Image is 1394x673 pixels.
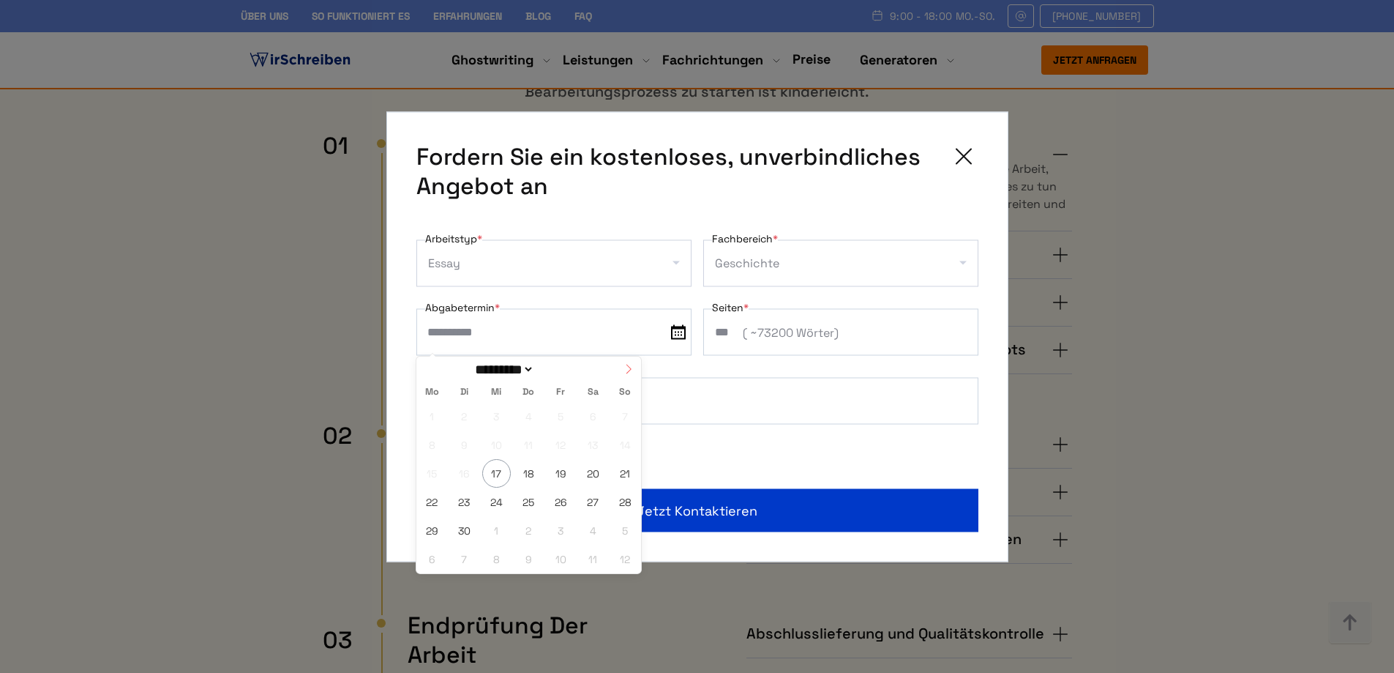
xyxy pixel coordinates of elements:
[450,545,479,573] span: Oktober 7, 2025
[425,229,482,247] label: Arbeitstyp
[579,545,607,573] span: Oktober 11, 2025
[450,402,479,431] span: September 2, 2025
[712,229,778,247] label: Fachbereich
[611,431,640,459] span: September 14, 2025
[448,387,480,397] span: Di
[547,488,575,516] span: September 26, 2025
[715,251,779,275] div: Geschichte
[514,488,543,516] span: September 25, 2025
[514,402,543,431] span: September 4, 2025
[514,545,543,573] span: Oktober 9, 2025
[416,387,449,397] span: Mo
[418,488,446,516] span: September 22, 2025
[611,516,640,545] span: Oktober 5, 2025
[450,459,479,488] span: September 16, 2025
[416,488,978,532] button: Jetzt kontaktieren
[482,516,511,545] span: Oktober 1, 2025
[418,545,446,573] span: Oktober 6, 2025
[611,488,640,516] span: September 28, 2025
[450,516,479,545] span: September 30, 2025
[450,431,479,459] span: September 9, 2025
[712,298,749,316] label: Seiten
[547,459,575,488] span: September 19, 2025
[514,459,543,488] span: September 18, 2025
[482,488,511,516] span: September 24, 2025
[482,459,511,488] span: September 17, 2025
[482,431,511,459] span: September 10, 2025
[547,516,575,545] span: Oktober 3, 2025
[418,516,446,545] span: September 29, 2025
[428,251,460,275] div: Essay
[547,402,575,431] span: September 5, 2025
[611,545,640,573] span: Oktober 12, 2025
[671,324,686,339] img: date
[416,141,937,200] span: Fordern Sie ein kostenloses, unverbindliches Angebot an
[482,402,511,431] span: September 3, 2025
[512,387,544,397] span: Do
[534,362,587,377] input: Year
[544,387,577,397] span: Fr
[547,431,575,459] span: September 12, 2025
[450,488,479,516] span: September 23, 2025
[418,459,446,488] span: September 15, 2025
[471,362,535,377] select: Month
[480,387,512,397] span: Mi
[514,516,543,545] span: Oktober 2, 2025
[547,545,575,573] span: Oktober 10, 2025
[514,431,543,459] span: September 11, 2025
[418,402,446,431] span: September 1, 2025
[579,402,607,431] span: September 6, 2025
[611,459,640,488] span: September 21, 2025
[577,387,609,397] span: Sa
[579,516,607,545] span: Oktober 4, 2025
[579,488,607,516] span: September 27, 2025
[579,459,607,488] span: September 20, 2025
[418,431,446,459] span: September 8, 2025
[609,387,641,397] span: So
[611,402,640,431] span: September 7, 2025
[579,431,607,459] span: September 13, 2025
[416,308,692,355] input: date
[425,298,500,316] label: Abgabetermin
[482,545,511,573] span: Oktober 8, 2025
[637,500,757,520] span: Jetzt kontaktieren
